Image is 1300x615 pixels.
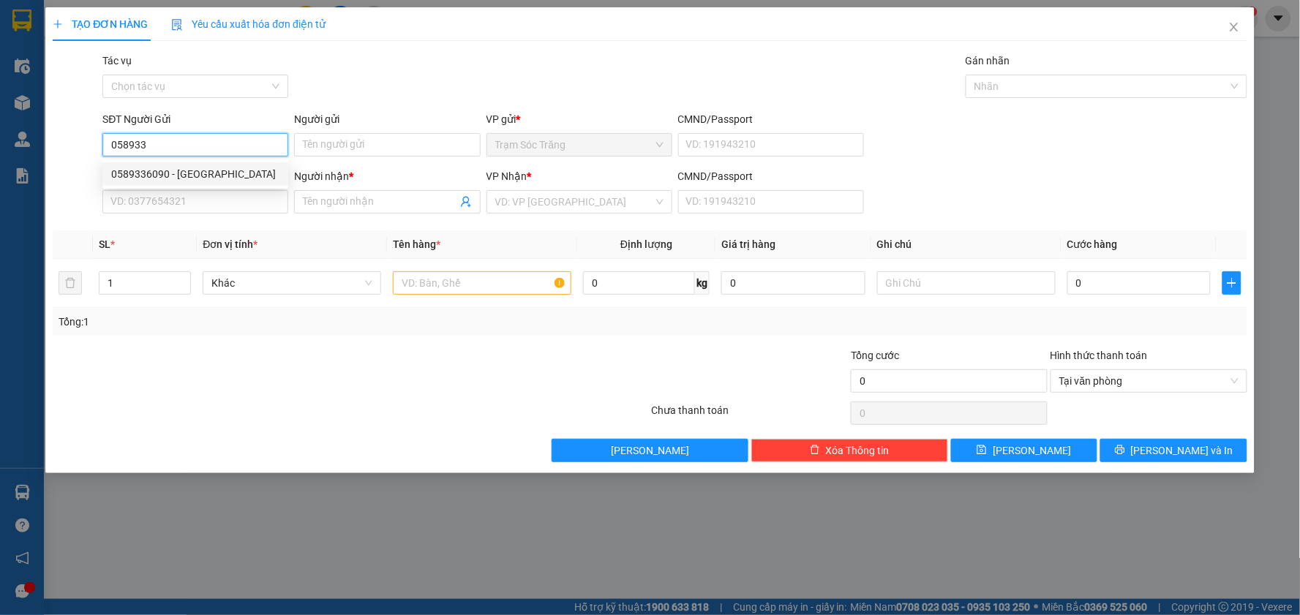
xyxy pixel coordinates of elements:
[171,19,183,31] img: icon
[1100,439,1247,462] button: printer[PERSON_NAME] và In
[1131,442,1233,459] span: [PERSON_NAME] và In
[993,442,1071,459] span: [PERSON_NAME]
[294,111,480,127] div: Người gửi
[294,168,480,184] div: Người nhận
[111,166,279,182] div: 0589336090 - [GEOGRAPHIC_DATA]
[486,111,672,127] div: VP gửi
[877,271,1056,295] input: Ghi Chú
[721,271,865,295] input: 0
[102,55,132,67] label: Tác vụ
[486,170,527,182] span: VP Nhận
[611,442,689,459] span: [PERSON_NAME]
[59,314,502,330] div: Tổng: 1
[393,271,571,295] input: VD: Bàn, Ghế
[721,238,775,250] span: Giá trị hàng
[678,111,864,127] div: CMND/Passport
[1214,7,1255,48] button: Close
[678,168,864,184] div: CMND/Passport
[751,439,948,462] button: deleteXóa Thông tin
[171,18,326,30] span: Yêu cầu xuất hóa đơn điện tử
[53,19,63,29] span: plus
[620,238,672,250] span: Định lượng
[211,272,372,294] span: Khác
[966,55,1010,67] label: Gán nhãn
[650,402,849,428] div: Chưa thanh toán
[102,111,288,127] div: SĐT Người Gửi
[810,445,820,456] span: delete
[826,442,890,459] span: Xóa Thông tin
[1067,238,1118,250] span: Cước hàng
[951,439,1098,462] button: save[PERSON_NAME]
[1228,21,1240,33] span: close
[695,271,710,295] span: kg
[1115,445,1125,456] span: printer
[871,230,1062,259] th: Ghi chú
[393,238,440,250] span: Tên hàng
[460,196,472,208] span: user-add
[99,238,110,250] span: SL
[1051,350,1148,361] label: Hình thức thanh toán
[977,445,987,456] span: save
[1059,370,1239,392] span: Tại văn phòng
[53,18,148,30] span: TẠO ĐƠN HÀNG
[203,238,258,250] span: Đơn vị tính
[59,271,82,295] button: delete
[495,134,664,156] span: Trạm Sóc Trăng
[1223,277,1240,289] span: plus
[102,162,288,186] div: 0589336090 - ANH GIANG
[552,439,748,462] button: [PERSON_NAME]
[1222,271,1241,295] button: plus
[851,350,899,361] span: Tổng cước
